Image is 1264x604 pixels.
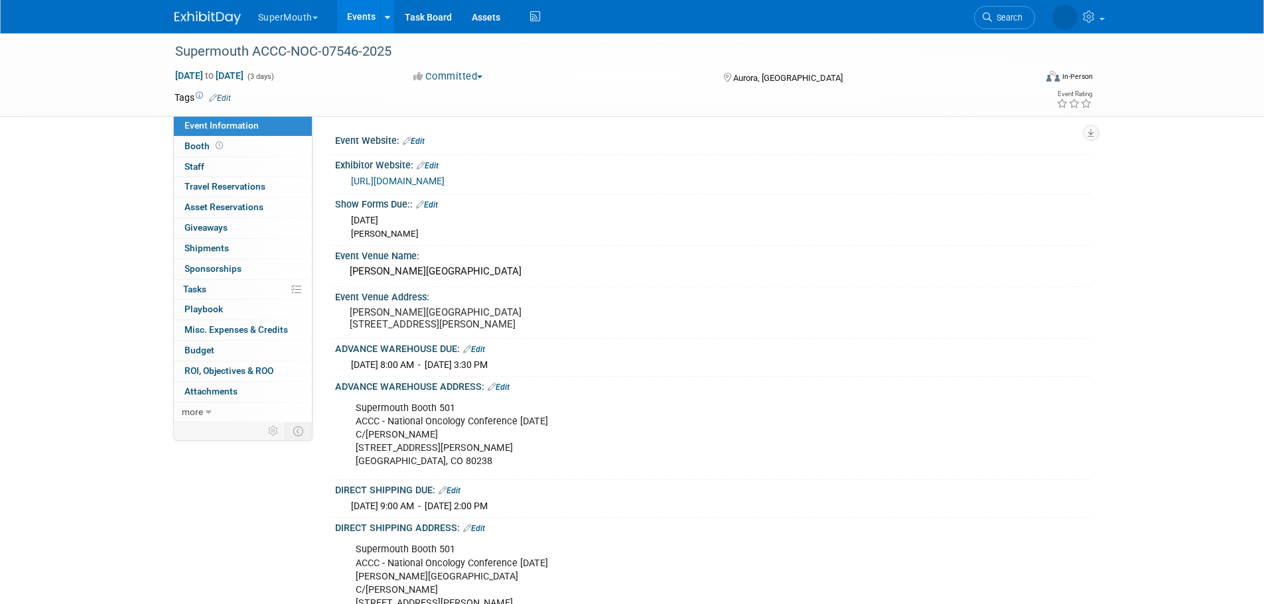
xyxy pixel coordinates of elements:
[209,93,231,103] a: Edit
[335,131,1090,148] div: Event Website:
[345,261,1080,282] div: [PERSON_NAME][GEOGRAPHIC_DATA]
[335,480,1090,497] div: DIRECT SHIPPING DUE:
[184,304,223,314] span: Playbook
[351,228,1080,241] div: [PERSON_NAME]
[346,395,944,475] div: Supermouth Booth 501 ACCC - National Oncology Conference [DATE] C/[PERSON_NAME] [STREET_ADDRESS][...
[184,365,273,376] span: ROI, Objectives & ROO
[417,161,439,170] a: Edit
[174,259,312,279] a: Sponsorships
[439,486,460,495] a: Edit
[184,161,204,172] span: Staff
[1046,71,1060,82] img: Format-Inperson.png
[184,202,263,212] span: Asset Reservations
[335,155,1090,172] div: Exhibitor Website:
[488,383,510,392] a: Edit
[184,181,265,192] span: Travel Reservations
[335,194,1090,211] div: Show Forms Due::
[174,341,312,361] a: Budget
[183,284,206,294] span: Tasks
[175,91,231,104] td: Tags
[174,382,312,402] a: Attachments
[403,137,425,146] a: Edit
[174,116,312,136] a: Event Information
[992,13,1022,23] span: Search
[174,239,312,259] a: Shipments
[174,157,312,177] a: Staff
[174,218,312,238] a: Giveaways
[174,137,312,156] a: Booth
[1062,72,1093,82] div: In-Person
[184,324,288,335] span: Misc. Expenses & Credits
[175,11,241,25] img: ExhibitDay
[213,141,226,151] span: Booth not reserved yet
[409,70,488,84] button: Committed
[203,70,216,81] span: to
[733,73,843,83] span: Aurora, [GEOGRAPHIC_DATA]
[184,222,228,233] span: Giveaways
[285,422,312,440] td: Toggle Event Tabs
[174,320,312,340] a: Misc. Expenses & Credits
[974,6,1035,29] a: Search
[463,345,485,354] a: Edit
[957,69,1093,89] div: Event Format
[1056,91,1092,97] div: Event Rating
[184,141,226,151] span: Booth
[174,280,312,300] a: Tasks
[351,359,488,370] span: [DATE] 8:00 AM - [DATE] 3:30 PM
[175,70,244,82] span: [DATE] [DATE]
[335,518,1090,535] div: DIRECT SHIPPING ADDRESS:
[335,246,1090,263] div: Event Venue Name:
[463,524,485,533] a: Edit
[184,243,229,253] span: Shipments
[174,198,312,217] a: Asset Reservations
[174,300,312,320] a: Playbook
[350,306,635,330] pre: [PERSON_NAME][GEOGRAPHIC_DATA] [STREET_ADDRESS][PERSON_NAME]
[351,215,378,225] span: [DATE]
[182,406,203,417] span: more
[351,501,488,511] span: [DATE] 9:00 AM - [DATE] 2:00 PM
[184,386,238,396] span: Attachments
[351,176,445,186] a: [URL][DOMAIN_NAME]
[171,40,1015,64] div: Supermouth ACCC-NOC-07546-2025
[335,339,1090,356] div: ADVANCE WAREHOUSE DUE:
[184,345,214,355] span: Budget
[1052,5,1078,30] img: Leigh Jergensen
[416,200,438,210] a: Edit
[262,422,285,440] td: Personalize Event Tab Strip
[174,361,312,381] a: ROI, Objectives & ROO
[184,120,259,131] span: Event Information
[335,287,1090,304] div: Event Venue Address:
[174,402,312,422] a: more
[246,72,274,81] span: (3 days)
[174,177,312,197] a: Travel Reservations
[335,377,1090,394] div: ADVANCE WAREHOUSE ADDRESS:
[184,263,242,274] span: Sponsorships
